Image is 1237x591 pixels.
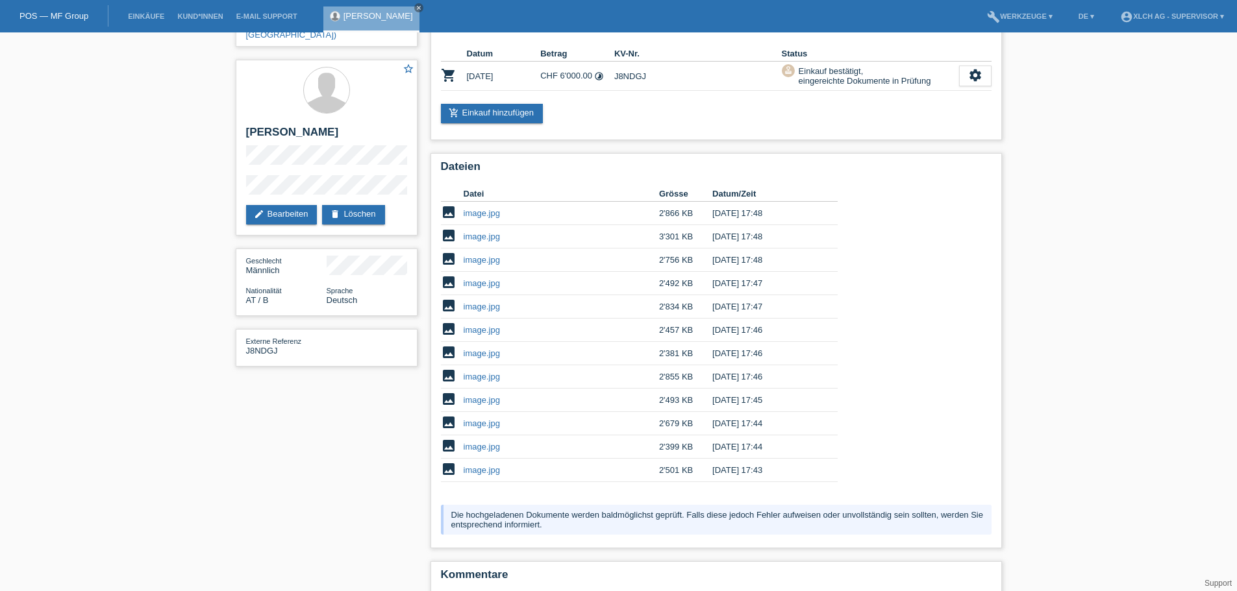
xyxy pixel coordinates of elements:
[254,209,264,219] i: edit
[464,395,500,405] a: image.jpg
[614,46,782,62] th: KV-Nr.
[441,104,544,123] a: add_shopping_cartEinkauf hinzufügen
[441,568,992,588] h2: Kommentare
[712,365,819,389] td: [DATE] 17:46
[464,418,500,428] a: image.jpg
[464,208,500,218] a: image.jpg
[403,63,414,77] a: star_border
[659,389,712,412] td: 2'493 KB
[246,336,327,356] div: J8NDGJ
[659,186,712,202] th: Grösse
[246,295,269,305] span: Österreich / B / 01.11.2019
[712,202,819,225] td: [DATE] 17:48
[712,435,819,459] td: [DATE] 17:44
[441,298,456,313] i: image
[540,62,614,91] td: CHF 6'000.00
[659,248,712,272] td: 2'756 KB
[659,319,712,342] td: 2'457 KB
[795,64,931,88] div: Einkauf bestätigt, eingereichte Dokumente in Prüfung
[414,3,423,12] a: close
[540,46,614,62] th: Betrag
[416,5,422,11] i: close
[1120,10,1133,23] i: account_circle
[441,461,456,477] i: image
[441,391,456,407] i: image
[246,287,282,295] span: Nationalität
[464,278,500,288] a: image.jpg
[441,321,456,337] i: image
[659,435,712,459] td: 2'399 KB
[464,465,500,475] a: image.jpg
[712,186,819,202] th: Datum/Zeit
[441,274,456,290] i: image
[712,225,819,248] td: [DATE] 17:48
[441,415,456,430] i: image
[712,389,819,412] td: [DATE] 17:45
[1072,12,1101,20] a: DE ▾
[659,225,712,248] td: 3'301 KB
[441,228,456,243] i: image
[441,160,992,180] h2: Dateien
[614,62,782,91] td: J8NDGJ
[327,295,358,305] span: Deutsch
[659,272,712,295] td: 2'492 KB
[782,46,959,62] th: Status
[246,205,318,224] a: editBearbeiten
[246,256,327,275] div: Männlich
[121,12,171,20] a: Einkäufe
[1205,579,1232,588] a: Support
[987,10,1000,23] i: build
[441,204,456,220] i: image
[467,46,541,62] th: Datum
[449,108,459,118] i: add_shopping_cart
[712,319,819,342] td: [DATE] 17:46
[464,302,500,311] a: image.jpg
[246,126,407,145] h2: [PERSON_NAME]
[441,505,992,535] div: Die hochgeladenen Dokumente werden baldmöglichst geprüft. Falls diese jedoch Fehler aufweisen ode...
[441,438,456,453] i: image
[659,295,712,319] td: 2'834 KB
[327,287,353,295] span: Sprache
[464,372,500,381] a: image.jpg
[464,348,500,358] a: image.jpg
[403,63,414,75] i: star_border
[968,68,982,82] i: settings
[981,12,1059,20] a: buildWerkzeuge ▾
[464,255,500,265] a: image.jpg
[464,442,500,452] a: image.jpg
[230,12,304,20] a: E-Mail Support
[330,209,340,219] i: delete
[1114,12,1231,20] a: account_circleXLCH AG - Supervisor ▾
[659,459,712,482] td: 2'501 KB
[464,232,500,241] a: image.jpg
[712,248,819,272] td: [DATE] 17:48
[659,202,712,225] td: 2'866 KB
[441,368,456,383] i: image
[712,412,819,435] td: [DATE] 17:44
[441,251,456,267] i: image
[322,205,384,224] a: deleteLöschen
[344,11,413,21] a: [PERSON_NAME]
[19,11,88,21] a: POS — MF Group
[712,295,819,319] td: [DATE] 17:47
[784,66,793,75] i: approval
[712,342,819,365] td: [DATE] 17:46
[712,272,819,295] td: [DATE] 17:47
[246,337,302,345] span: Externe Referenz
[171,12,229,20] a: Kund*innen
[659,412,712,435] td: 2'679 KB
[467,62,541,91] td: [DATE]
[246,257,282,265] span: Geschlecht
[712,459,819,482] td: [DATE] 17:43
[441,67,456,83] i: POSP00028400
[594,71,604,81] i: Fixe Raten - Zinsübernahme durch Händler (36 Raten) (36 Raten)
[441,344,456,360] i: image
[659,342,712,365] td: 2'381 KB
[464,186,659,202] th: Datei
[464,325,500,335] a: image.jpg
[659,365,712,389] td: 2'855 KB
